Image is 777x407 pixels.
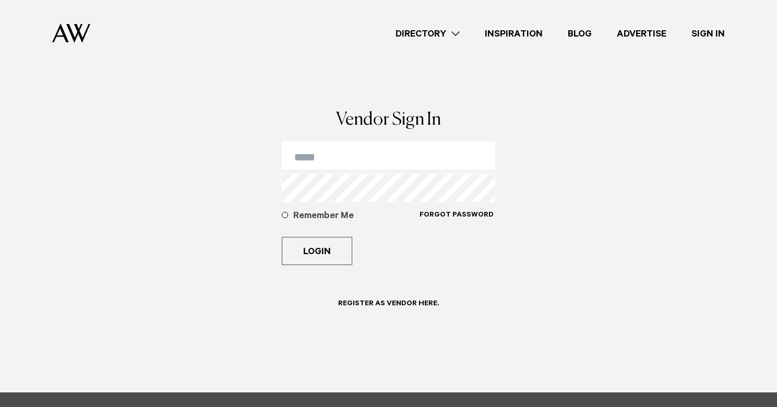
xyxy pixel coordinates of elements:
[326,290,451,324] a: Register as Vendor here.
[338,300,439,309] h6: Register as Vendor here.
[282,111,495,129] h1: Vendor Sign In
[420,211,494,221] h6: Forgot Password
[419,210,494,233] a: Forgot Password
[555,27,604,41] a: Blog
[293,210,419,223] h5: Remember Me
[472,27,555,41] a: Inspiration
[52,23,90,43] img: Auckland Weddings Logo
[383,27,472,41] a: Directory
[679,27,737,41] a: Sign In
[604,27,679,41] a: Advertise
[282,237,352,265] button: Login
